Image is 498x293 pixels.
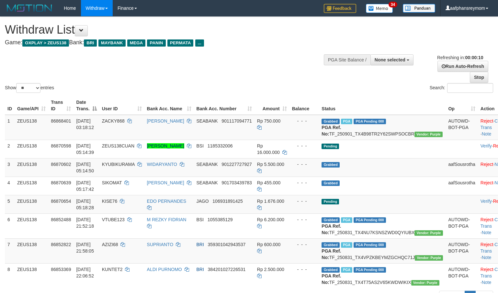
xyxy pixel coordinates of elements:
a: ALDI PURNOMO [147,267,182,272]
span: Rp 6.200.000 [257,217,284,222]
td: TF_250831_TX4T75AS2V65KWDWIKIX [319,263,446,288]
td: 5 [5,195,15,213]
span: BSI [197,143,204,148]
a: Note [482,255,492,260]
td: TF_250901_TX4B98TR2Y62SWPSOCBR [319,115,446,140]
a: Reject [481,118,493,124]
span: ... [195,39,204,47]
div: - - - [292,118,317,124]
span: ZACKY868 [102,118,125,124]
span: [DATE] 05:14:50 [76,162,94,173]
span: VTUBE123 [102,217,125,222]
th: Bank Acc. Name: activate to sort column ascending [144,96,194,115]
a: Note [482,280,492,285]
a: Verify [481,199,492,204]
th: Bank Acc. Number: activate to sort column ascending [194,96,255,115]
h1: Withdraw List [5,23,325,36]
span: Rp 5.500.000 [257,162,284,167]
span: OXPLAY > ZEUS138 [22,39,69,47]
span: [DATE] 05:14:39 [76,143,94,155]
td: AUTOWD-BOT-PGA [446,115,478,140]
span: 86853369 [51,267,71,272]
h4: Game: Bank: [5,39,325,46]
span: Copy 1185332006 to clipboard [208,143,233,148]
td: ZEUS138 [15,177,48,195]
td: 3 [5,158,15,177]
a: Reject [481,180,493,185]
span: KYUBIKURAMA [102,162,135,167]
span: BRI [84,39,96,47]
th: Op: activate to sort column ascending [446,96,478,115]
a: WIDARYANTO [147,162,177,167]
span: PERMATA [167,39,194,47]
td: ZEUS138 [15,213,48,238]
span: Marked by aaftrukkakada [341,242,352,248]
span: Copy 901703439783 to clipboard [221,180,252,185]
a: Verify [481,143,492,148]
span: BRI [197,242,204,247]
input: Search: [447,83,493,93]
span: Grabbed [322,242,340,248]
span: Copy 384201027226531 to clipboard [208,267,246,272]
th: Game/API: activate to sort column ascending [15,96,48,115]
td: ZEUS138 [15,158,48,177]
span: Grabbed [322,267,340,273]
span: Copy 359301042943537 to clipboard [208,242,246,247]
span: 86870598 [51,143,71,148]
div: - - - [292,143,317,149]
span: Rp 1.676.000 [257,199,284,204]
th: User ID: activate to sort column ascending [99,96,144,115]
img: Button%20Memo.svg [366,4,393,13]
span: Vendor URL: https://trx4.1velocity.biz [411,280,439,286]
select: Showentries [16,83,40,93]
span: Refreshing in: [437,55,483,60]
td: TF_250831_TX4VPZKBEYMZGCHQC71J [319,238,446,263]
div: - - - [292,161,317,168]
span: AZIZI68 [102,242,118,247]
a: Note [482,131,492,136]
span: SEABANK [197,180,218,185]
span: PGA Pending [354,119,386,124]
th: ID [5,96,15,115]
b: PGA Ref. No: [322,273,341,285]
span: [DATE] 03:18:12 [76,118,94,130]
b: PGA Ref. No: [322,248,341,260]
span: Vendor URL: https://trx4.1velocity.biz [415,255,443,261]
span: Rp 16.000.000 [257,143,280,155]
span: BSI [197,217,204,222]
div: - - - [292,266,317,273]
span: Copy 901227727927 to clipboard [221,162,252,167]
td: TF_250831_TX4NU7KSNSZWD0QYIUBX [319,213,446,238]
img: Feedback.jpg [324,4,356,13]
td: AUTOWD-BOT-PGA [446,213,478,238]
span: 86852488 [51,217,71,222]
span: 86852822 [51,242,71,247]
a: [PERSON_NAME] [147,118,184,124]
strong: 00:00:10 [465,55,483,60]
span: KUNTET2 [102,267,123,272]
th: Date Trans.: activate to sort column descending [74,96,99,115]
span: BRI [197,267,204,272]
span: Rp 600.000 [257,242,280,247]
td: ZEUS138 [15,238,48,263]
span: JAGO [197,199,209,204]
th: Status [319,96,446,115]
a: Reject [481,162,493,167]
a: Stop [470,72,488,83]
img: panduan.png [403,4,435,13]
div: PGA Site Balance / [324,54,370,65]
td: aafSousrotha [446,177,478,195]
span: Copy 106931891425 to clipboard [212,199,243,204]
label: Search: [430,83,493,93]
a: SUPRIANTO [147,242,173,247]
span: Grabbed [322,119,340,124]
a: Reject [481,242,493,247]
td: 8 [5,263,15,288]
div: - - - [292,216,317,223]
span: Grabbed [322,162,340,168]
a: EDO PERNANDES [147,199,186,204]
td: 7 [5,238,15,263]
a: [PERSON_NAME] [147,143,184,148]
span: Vendor URL: https://trx4.1velocity.biz [414,132,443,137]
th: Balance [289,96,319,115]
